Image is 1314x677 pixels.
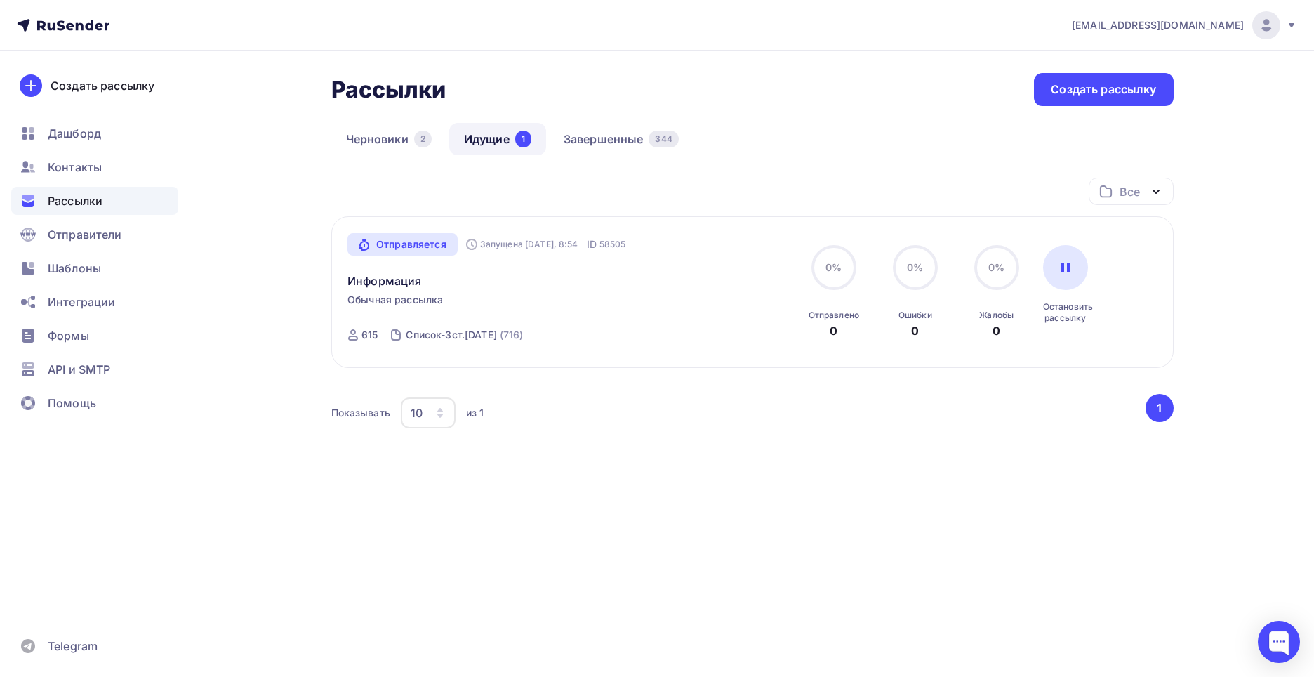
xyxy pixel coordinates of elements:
a: Рассылки [11,187,178,215]
div: Создать рассылку [51,77,154,94]
div: из 1 [466,406,484,420]
div: 2 [414,131,432,147]
div: 10 [411,405,423,421]
div: Отправлено [809,310,859,321]
a: Завершенные344 [549,123,693,155]
span: API и SMTP [48,361,110,378]
a: Список-3ст.[DATE] (716) [404,324,524,346]
div: 344 [649,131,678,147]
span: Telegram [48,638,98,655]
span: 0% [988,261,1004,273]
div: 0 [830,322,837,339]
a: Дашборд [11,119,178,147]
span: Помощь [48,395,96,412]
span: Шаблоны [48,260,101,277]
span: Отправители [48,226,122,243]
a: Информация [347,272,421,289]
span: 0% [907,261,923,273]
div: 1 [515,131,531,147]
span: Рассылки [48,192,102,209]
div: Остановить рассылку [1043,301,1088,324]
span: [EMAIL_ADDRESS][DOMAIN_NAME] [1072,18,1244,32]
div: Жалобы [979,310,1014,321]
button: 10 [400,397,456,429]
div: 0 [911,322,919,339]
a: Отправляется [347,233,458,256]
div: 0 [993,322,1000,339]
div: 615 [361,328,378,342]
span: Формы [48,327,89,344]
span: Обычная рассылка [347,293,443,307]
div: Создать рассылку [1051,81,1156,98]
span: ID [587,237,597,251]
h2: Рассылки [331,76,446,104]
div: Ошибки [898,310,932,321]
a: Идущие1 [449,123,546,155]
a: Формы [11,322,178,350]
span: Контакты [48,159,102,176]
span: 0% [825,261,842,273]
a: [EMAIL_ADDRESS][DOMAIN_NAME] [1072,11,1297,39]
div: Запущена [DATE], 8:54 [466,239,578,250]
div: Все [1120,183,1139,200]
a: Шаблоны [11,254,178,282]
div: Список-3ст.[DATE] [406,328,496,342]
a: Контакты [11,153,178,181]
span: Дашборд [48,125,101,142]
a: Отправители [11,221,178,249]
button: Все [1089,178,1174,205]
span: 58505 [599,237,626,251]
div: (716) [500,328,524,342]
ul: Pagination [1143,394,1174,422]
button: Go to page 1 [1146,394,1174,422]
div: Показывать [331,406,390,420]
a: Черновики2 [331,123,446,155]
span: Интеграции [48,294,115,310]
